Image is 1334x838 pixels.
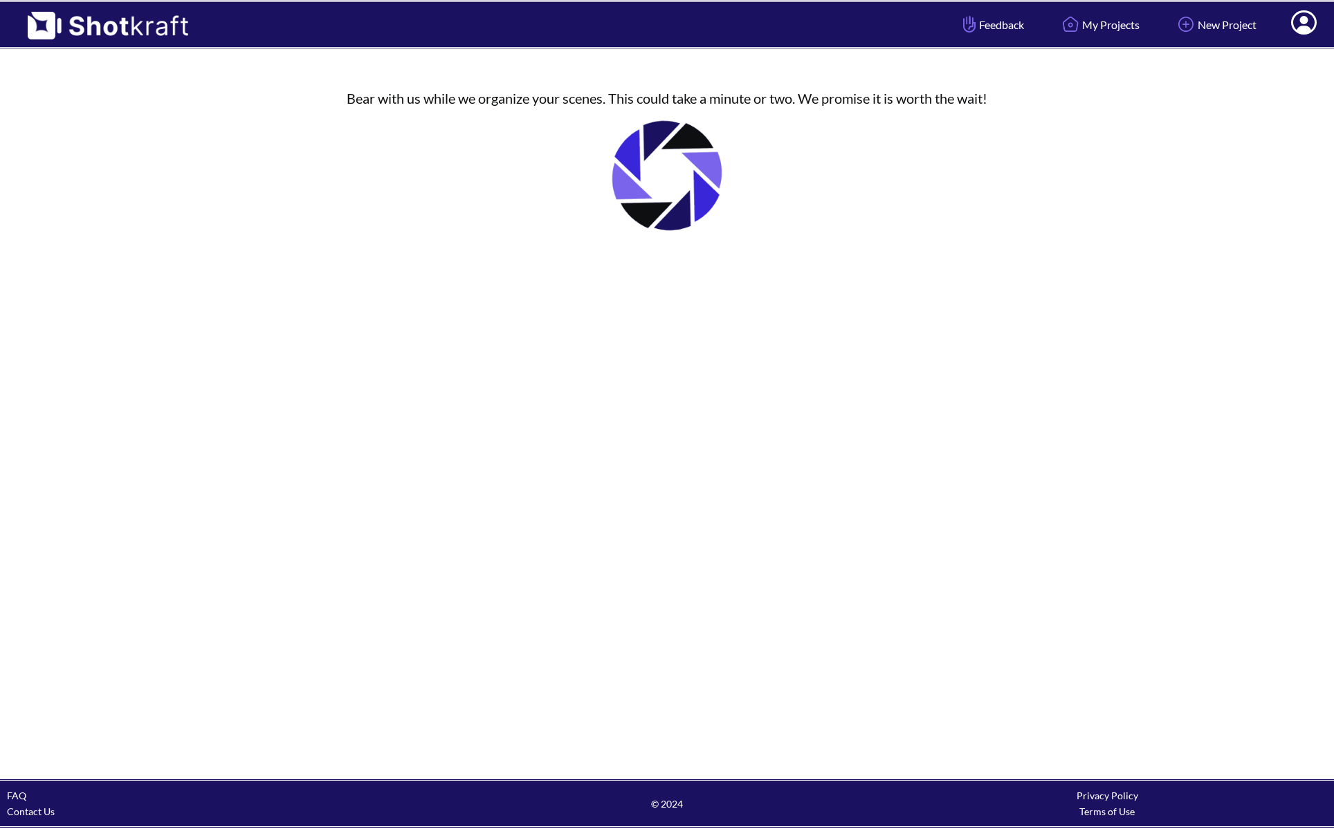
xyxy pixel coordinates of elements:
[887,788,1327,803] div: Privacy Policy
[960,12,979,36] img: Hand Icon
[887,803,1327,819] div: Terms of Use
[1164,6,1267,43] a: New Project
[1048,6,1150,43] a: My Projects
[598,106,736,245] img: Loading..
[960,17,1024,32] span: Feedback
[7,790,26,801] a: FAQ
[447,796,887,812] span: © 2024
[7,806,55,817] a: Contact Us
[1059,12,1082,36] img: Home Icon
[1174,12,1198,36] img: Add Icon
